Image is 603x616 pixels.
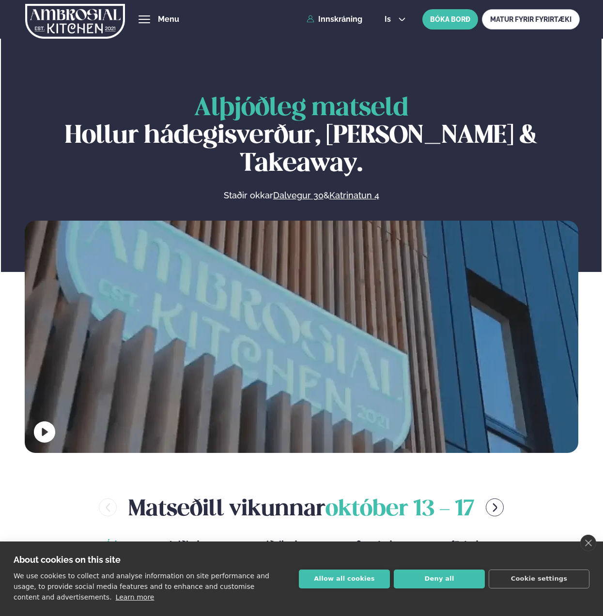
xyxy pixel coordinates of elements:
span: fimmtudagur [356,539,412,549]
a: Innskráning [307,15,362,24]
span: Í dag [105,539,131,550]
button: BÓKA BORÐ [422,9,478,30]
a: MATUR FYRIR FYRIRTÆKI [482,9,580,30]
strong: About cookies on this site [14,555,121,565]
button: menu-btn-left [99,498,117,516]
a: close [580,535,596,551]
h2: Matseðill vikunnar [128,492,474,523]
span: þriðjudagur [170,539,219,549]
span: is [385,15,394,23]
a: Katrinatun 4 [329,190,379,201]
span: október 13 - 17 [325,499,474,520]
span: föstudagur [451,539,498,549]
button: hamburger [139,14,150,25]
button: föstudagur okt. 17 [443,535,506,567]
button: miðvikudagur okt. 15 [250,535,325,567]
h1: Hollur hádegisverður, [PERSON_NAME] & Takeaway. [25,95,578,178]
a: Learn more [116,593,155,601]
button: Í dag okt. 13 [97,535,139,567]
button: menu-btn-right [486,498,504,516]
p: We use cookies to collect and analyse information on site performance and usage, to provide socia... [14,572,269,601]
button: þriðjudagur okt. 14 [162,535,227,567]
button: fimmtudagur okt. 16 [348,535,420,567]
p: Staðir okkar & [118,190,484,201]
span: miðvikudagur [258,539,317,549]
a: Dalvegur 30 [273,190,324,201]
img: logo [25,1,125,41]
button: Allow all cookies [299,570,390,588]
button: is [377,15,413,23]
button: Deny all [394,570,485,588]
span: Alþjóðleg matseld [194,97,408,120]
button: Cookie settings [489,570,589,588]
